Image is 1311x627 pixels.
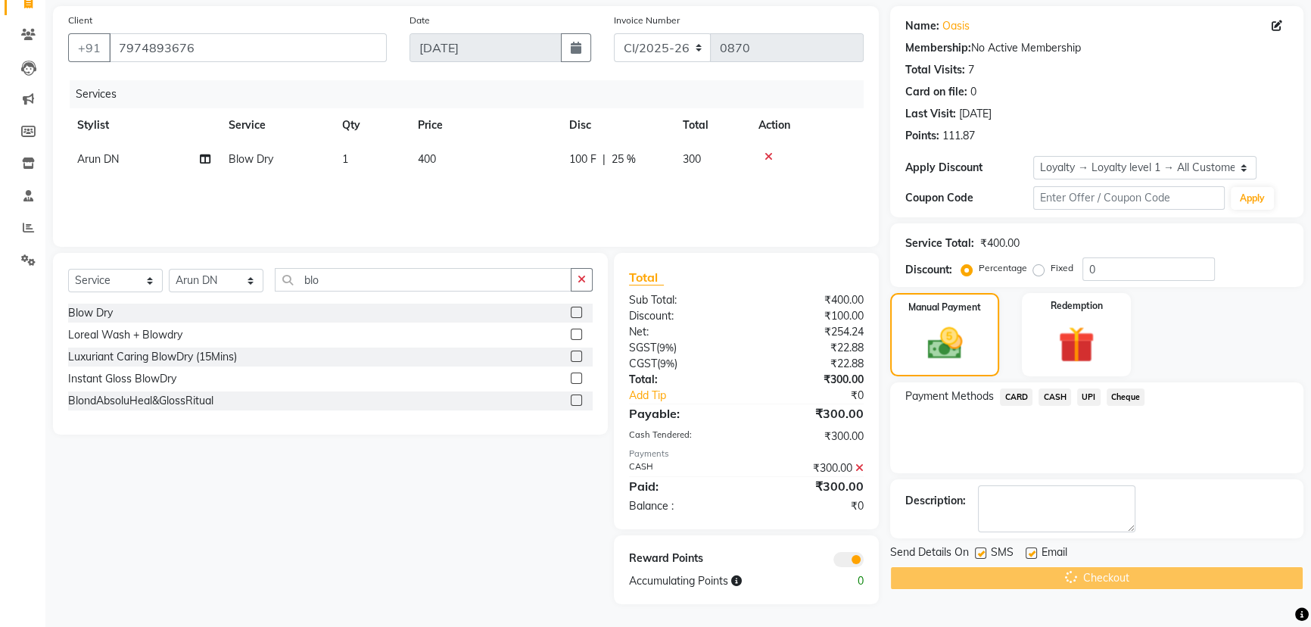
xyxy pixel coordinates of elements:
label: Date [409,14,430,27]
div: ₹22.88 [746,340,875,356]
div: 0 [811,573,875,589]
th: Total [674,108,749,142]
span: Cheque [1107,388,1145,406]
div: ₹0 [768,388,875,404]
span: Blow Dry [229,152,273,166]
img: _gift.svg [1047,322,1106,367]
input: Search by Name/Mobile/Email/Code [109,33,387,62]
th: Stylist [68,108,220,142]
th: Service [220,108,333,142]
div: 111.87 [942,128,975,144]
div: Balance : [618,498,746,514]
a: Add Tip [618,388,768,404]
a: Oasis [942,18,970,34]
div: ₹300.00 [746,404,875,423]
div: ₹300.00 [746,460,875,476]
div: Services [70,80,875,108]
span: 100 F [569,151,596,167]
input: Enter Offer / Coupon Code [1033,186,1225,210]
div: Membership: [905,40,971,56]
div: Payable: [618,404,746,423]
div: [DATE] [959,106,992,122]
div: Accumulating Points [618,573,811,589]
button: Apply [1231,187,1274,210]
div: Total Visits: [905,62,965,78]
div: Coupon Code [905,190,1033,206]
span: 300 [683,152,701,166]
span: CASH [1039,388,1071,406]
div: Service Total: [905,236,974,251]
th: Price [409,108,560,142]
label: Manual Payment [908,301,981,314]
div: Name: [905,18,939,34]
div: 7 [968,62,974,78]
div: Reward Points [618,551,746,567]
label: Fixed [1051,261,1073,275]
th: Disc [560,108,674,142]
th: Qty [333,108,409,142]
label: Invoice Number [614,14,680,27]
div: Loreal Wash + Blowdry [68,327,182,343]
div: Cash Tendered: [618,429,746,445]
span: Payment Methods [905,388,994,404]
span: Email [1042,544,1067,563]
div: ₹0 [746,498,875,514]
div: Last Visit: [905,106,956,122]
span: Total [629,270,664,285]
div: Net: [618,324,746,340]
div: BlondAbsoluHeal&GlossRitual [68,393,213,409]
div: Paid: [618,477,746,495]
label: Redemption [1051,299,1103,313]
div: Instant Gloss BlowDry [68,371,176,387]
div: Description: [905,493,966,509]
div: No Active Membership [905,40,1288,56]
span: | [603,151,606,167]
div: ₹22.88 [746,356,875,372]
span: 1 [342,152,348,166]
img: _cash.svg [917,323,973,363]
div: ₹300.00 [746,477,875,495]
div: Blow Dry [68,305,113,321]
button: +91 [68,33,111,62]
div: Discount: [618,308,746,324]
span: SGST [629,341,656,354]
span: Arun DN [77,152,119,166]
div: Discount: [905,262,952,278]
input: Search or Scan [275,268,571,292]
span: 400 [418,152,436,166]
div: Points: [905,128,939,144]
span: Send Details On [890,544,969,563]
th: Action [749,108,864,142]
div: ₹400.00 [746,292,875,308]
div: Apply Discount [905,160,1033,176]
div: ₹100.00 [746,308,875,324]
div: ₹300.00 [746,429,875,445]
span: 25 % [612,151,636,167]
span: SMS [991,544,1014,563]
span: CARD [1000,388,1032,406]
span: 9% [659,342,674,354]
div: ₹300.00 [746,372,875,388]
div: Total: [618,372,746,388]
div: Luxuriant Caring BlowDry (15Mins) [68,349,237,365]
label: Percentage [979,261,1027,275]
div: 0 [970,84,976,100]
div: Payments [629,448,864,460]
span: 9% [660,357,674,370]
div: Card on file: [905,84,967,100]
span: UPI [1077,388,1101,406]
div: ₹400.00 [980,236,1020,251]
div: ₹254.24 [746,324,875,340]
label: Client [68,14,92,27]
div: ( ) [618,356,746,372]
div: CASH [618,460,746,476]
div: ( ) [618,340,746,356]
span: CGST [629,357,657,370]
div: Sub Total: [618,292,746,308]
